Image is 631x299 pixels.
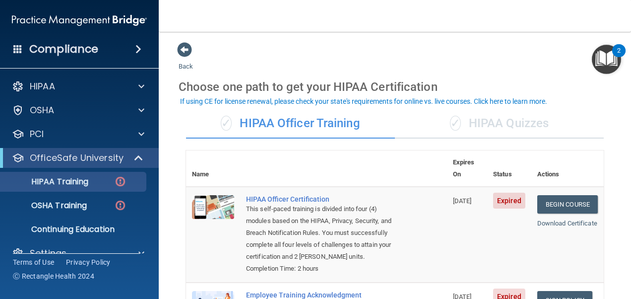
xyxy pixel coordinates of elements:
[221,116,232,131] span: ✓
[6,224,142,234] p: Continuing Education
[66,257,111,267] a: Privacy Policy
[6,177,88,187] p: HIPAA Training
[537,195,598,214] a: Begin Course
[29,42,98,56] h4: Compliance
[246,263,397,275] div: Completion Time: 2 hours
[12,80,144,92] a: HIPAA
[30,247,66,259] p: Settings
[12,104,144,116] a: OSHA
[395,109,604,139] div: HIPAA Quizzes
[30,128,44,140] p: PCI
[114,175,126,188] img: danger-circle.6113f641.png
[179,51,193,70] a: Back
[531,150,604,187] th: Actions
[453,197,472,205] span: [DATE]
[447,150,487,187] th: Expires On
[114,199,126,212] img: danger-circle.6113f641.png
[6,201,87,211] p: OSHA Training
[12,247,144,259] a: Settings
[246,203,397,263] div: This self-paced training is divided into four (4) modules based on the HIPAA, Privacy, Security, ...
[592,45,621,74] button: Open Resource Center, 2 new notifications
[12,152,144,164] a: OfficeSafe University
[180,98,547,105] div: If using CE for license renewal, please check your state's requirements for online vs. live cours...
[13,257,54,267] a: Terms of Use
[186,150,240,187] th: Name
[179,96,549,106] button: If using CE for license renewal, please check your state's requirements for online vs. live cours...
[186,109,395,139] div: HIPAA Officer Training
[617,51,621,64] div: 2
[13,271,94,281] span: Ⓒ Rectangle Health 2024
[246,195,397,203] a: HIPAA Officer Certification
[179,73,611,101] div: Choose one path to get your HIPAA Certification
[537,220,597,227] a: Download Certificate
[450,116,461,131] span: ✓
[459,228,619,268] iframe: Drift Widget Chat Controller
[30,104,55,116] p: OSHA
[246,291,397,299] div: Employee Training Acknowledgment
[487,150,531,187] th: Status
[30,152,124,164] p: OfficeSafe University
[12,128,144,140] a: PCI
[12,10,147,30] img: PMB logo
[493,193,525,209] span: Expired
[30,80,55,92] p: HIPAA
